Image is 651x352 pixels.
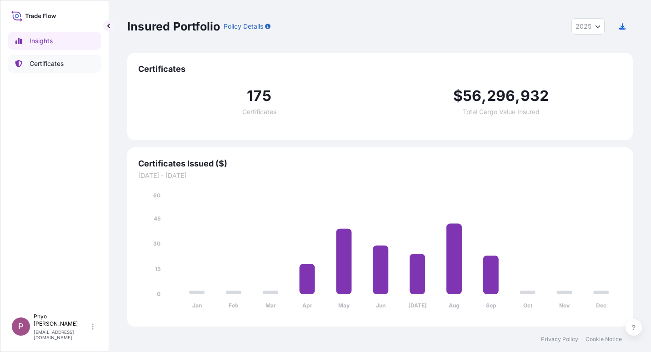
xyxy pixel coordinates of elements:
span: Certificates [138,64,622,75]
tspan: 15 [155,266,160,272]
p: Phyo [PERSON_NAME] [34,313,90,327]
tspan: 0 [157,291,160,297]
span: Total Cargo Value Insured [463,109,540,115]
tspan: Mar [265,302,276,309]
span: 56 [463,89,481,103]
p: Certificates [30,59,64,68]
tspan: Oct [523,302,533,309]
tspan: Feb [229,302,239,309]
p: Policy Details [224,22,263,31]
span: 2025 [576,22,591,31]
tspan: 60 [153,192,160,199]
span: Certificates Issued ($) [138,158,622,169]
tspan: 30 [153,240,160,247]
a: Certificates [8,55,101,73]
a: Insights [8,32,101,50]
p: Insured Portfolio [127,19,220,34]
tspan: Jan [192,302,202,309]
span: [DATE] - [DATE] [138,171,622,180]
tspan: Dec [596,302,606,309]
tspan: [DATE] [408,302,427,309]
button: Year Selector [571,18,605,35]
tspan: Apr [302,302,312,309]
p: Insights [30,36,53,45]
span: 932 [521,89,549,103]
tspan: Nov [559,302,570,309]
span: Certificates [242,109,276,115]
tspan: Aug [449,302,460,309]
p: [EMAIL_ADDRESS][DOMAIN_NAME] [34,329,90,340]
tspan: Sep [486,302,496,309]
span: , [515,89,520,103]
span: 296 [487,89,516,103]
a: Privacy Policy [541,336,578,343]
span: $ [453,89,463,103]
span: , [481,89,486,103]
span: P [18,322,24,331]
tspan: 45 [154,215,160,222]
tspan: Jun [376,302,386,309]
tspan: May [338,302,350,309]
span: 175 [247,89,271,103]
a: Cookie Notice [586,336,622,343]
